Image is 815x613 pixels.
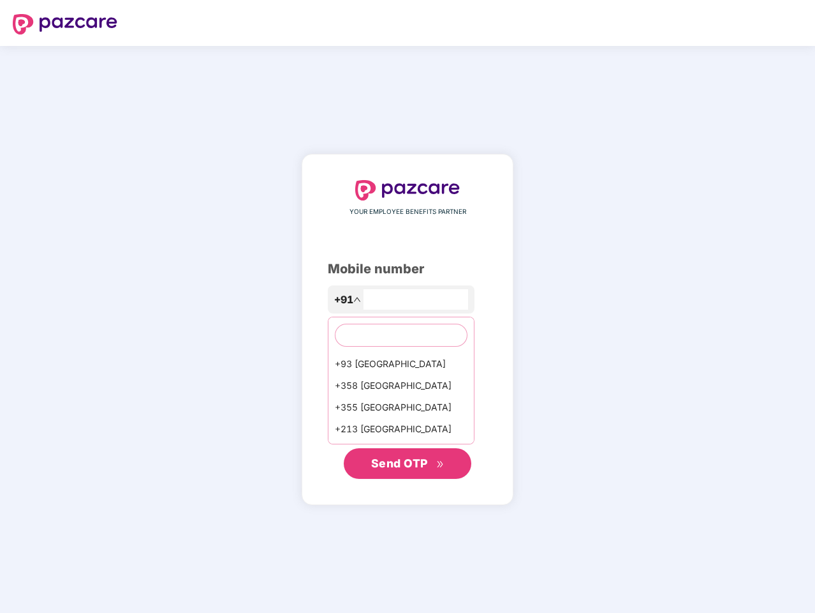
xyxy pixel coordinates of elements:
div: +93 [GEOGRAPHIC_DATA] [328,353,474,375]
img: logo [13,14,117,34]
img: logo [355,180,460,201]
div: +355 [GEOGRAPHIC_DATA] [328,397,474,418]
span: +91 [334,292,353,308]
div: Mobile number [328,259,487,279]
span: Send OTP [371,457,428,470]
div: +213 [GEOGRAPHIC_DATA] [328,418,474,440]
button: Send OTPdouble-right [344,448,471,479]
div: +1684 AmericanSamoa [328,440,474,462]
div: +358 [GEOGRAPHIC_DATA] [328,375,474,397]
span: up [353,296,361,303]
span: YOUR EMPLOYEE BENEFITS PARTNER [349,207,466,217]
span: double-right [436,460,444,469]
